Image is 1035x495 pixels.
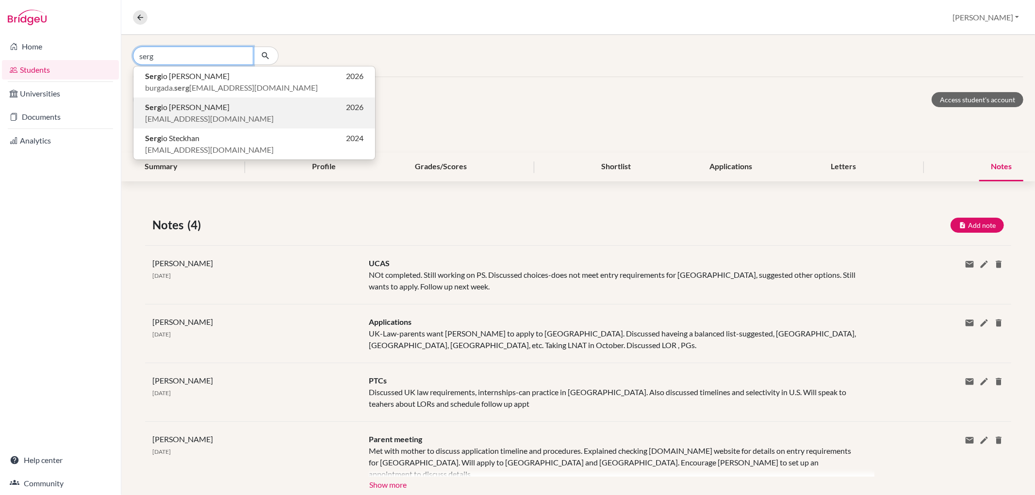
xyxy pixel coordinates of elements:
span: [EMAIL_ADDRESS][DOMAIN_NAME] [145,144,274,156]
span: [DATE] [152,331,171,338]
span: 2026 [346,70,363,82]
span: Parent meeting [369,434,422,444]
img: Bridge-U [8,10,47,25]
b: Serg [145,102,161,112]
button: Show more [369,477,407,491]
div: Shortlist [590,153,642,181]
div: UK-Law-parents want [PERSON_NAME] to apply to [GEOGRAPHIC_DATA]. Discussed haveing a balanced lis... [361,316,867,351]
span: Applications [369,317,411,326]
span: [PERSON_NAME] [152,317,213,326]
span: Notes [152,216,187,234]
div: Met with mother to discuss application timeline and procedures. Explained checking [DOMAIN_NAME] ... [369,445,859,477]
input: Find student by name... [133,47,253,65]
a: Community [2,474,119,493]
span: 2024 [346,132,363,144]
span: 2026 [346,101,363,113]
span: [PERSON_NAME] [152,434,213,444]
span: io [PERSON_NAME] [145,101,230,113]
span: io [PERSON_NAME] [145,70,230,82]
div: Letters [820,153,868,181]
button: Sergio Steckhan2024[EMAIL_ADDRESS][DOMAIN_NAME] [133,128,375,160]
div: NOt completed. Still working on PS. Discussed choices-does not meet entry requirements for [GEOGR... [361,257,867,292]
a: Help center [2,450,119,470]
b: Serg [145,71,161,80]
button: [PERSON_NAME] [948,8,1023,27]
span: UCAS [369,258,390,268]
b: Serg [145,133,161,143]
span: (4) [187,216,205,234]
div: Grades/Scores [403,153,478,181]
a: Access student's account [932,92,1023,107]
div: Profile [300,153,347,181]
div: Discussed UK law requirements, internships-can practice in [GEOGRAPHIC_DATA]. Also discussed time... [361,375,867,410]
a: Documents [2,107,119,127]
a: Analytics [2,131,119,150]
span: [PERSON_NAME] [152,376,213,385]
a: Universities [2,84,119,103]
div: Summary [133,153,189,181]
a: Home [2,37,119,56]
span: burgada. [EMAIL_ADDRESS][DOMAIN_NAME] [145,82,318,94]
span: io Steckhan [145,132,199,144]
span: [PERSON_NAME] [152,258,213,268]
button: Add note [951,218,1004,233]
button: Sergio [PERSON_NAME]2026[EMAIL_ADDRESS][DOMAIN_NAME] [133,97,375,128]
span: [EMAIL_ADDRESS][DOMAIN_NAME] [145,113,274,125]
b: serg [174,83,189,92]
a: Students [2,60,119,80]
span: [DATE] [152,448,171,455]
div: Notes [979,153,1023,181]
span: PTCs [369,376,387,385]
div: Applications [698,153,764,181]
button: Sergio [PERSON_NAME]2026burgada.serg[EMAIL_ADDRESS][DOMAIN_NAME] [133,66,375,97]
span: [DATE] [152,389,171,397]
span: [DATE] [152,272,171,279]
